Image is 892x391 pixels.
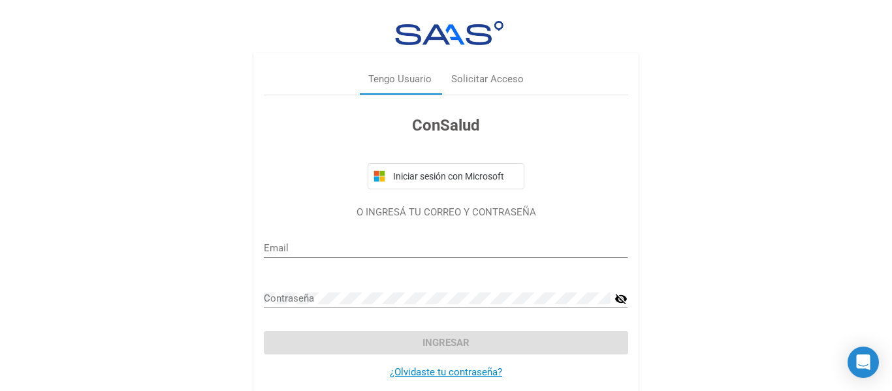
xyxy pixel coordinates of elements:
[264,331,628,354] button: Ingresar
[848,347,879,378] div: Open Intercom Messenger
[368,163,524,189] button: Iniciar sesión con Microsoft
[264,205,628,220] p: O INGRESÁ TU CORREO Y CONTRASEÑA
[390,366,502,378] a: ¿Olvidaste tu contraseña?
[390,171,518,181] span: Iniciar sesión con Microsoft
[422,337,470,349] span: Ingresar
[264,114,628,137] h3: ConSalud
[368,72,432,87] div: Tengo Usuario
[614,291,628,307] mat-icon: visibility_off
[451,72,524,87] div: Solicitar Acceso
